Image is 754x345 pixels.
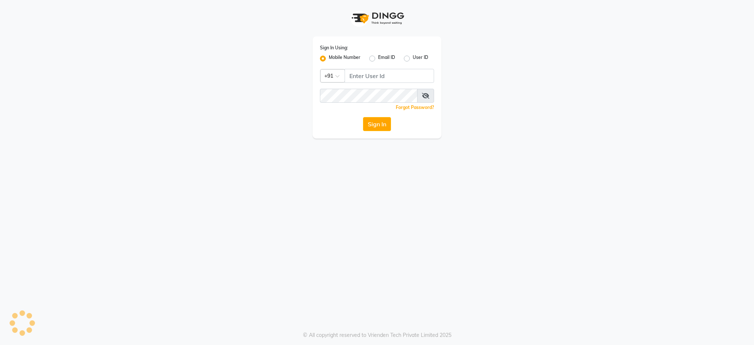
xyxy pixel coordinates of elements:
[396,105,434,110] a: Forgot Password?
[320,45,348,51] label: Sign In Using:
[348,7,406,29] img: logo1.svg
[345,69,434,83] input: Username
[378,54,395,63] label: Email ID
[363,117,391,131] button: Sign In
[413,54,428,63] label: User ID
[329,54,360,63] label: Mobile Number
[320,89,417,103] input: Username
